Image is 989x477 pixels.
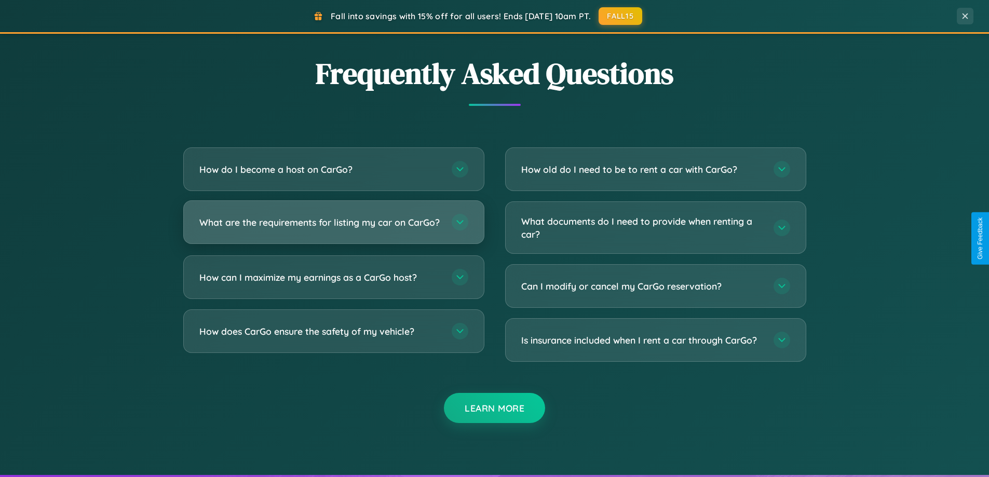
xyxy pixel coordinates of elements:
[521,215,763,240] h3: What documents do I need to provide when renting a car?
[444,393,545,423] button: Learn More
[199,163,441,176] h3: How do I become a host on CarGo?
[521,280,763,293] h3: Can I modify or cancel my CarGo reservation?
[521,163,763,176] h3: How old do I need to be to rent a car with CarGo?
[977,217,984,260] div: Give Feedback
[199,271,441,284] h3: How can I maximize my earnings as a CarGo host?
[521,334,763,347] h3: Is insurance included when I rent a car through CarGo?
[599,7,642,25] button: FALL15
[183,53,806,93] h2: Frequently Asked Questions
[199,325,441,338] h3: How does CarGo ensure the safety of my vehicle?
[199,216,441,229] h3: What are the requirements for listing my car on CarGo?
[331,11,591,21] span: Fall into savings with 15% off for all users! Ends [DATE] 10am PT.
